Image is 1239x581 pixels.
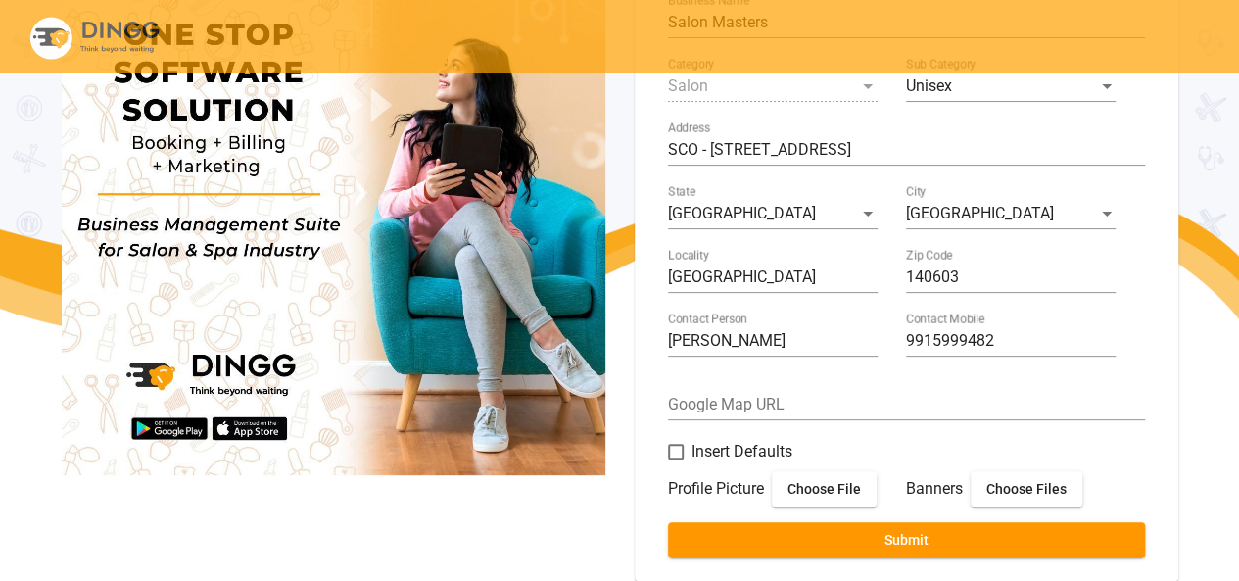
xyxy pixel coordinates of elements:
mat-label: Banners [906,479,963,498]
span: Insert Defaults [691,440,792,463]
span: Submit [884,532,929,548]
mat-label: Profile Picture [668,479,764,498]
span: Choose Files [986,481,1067,497]
button: Submit [668,522,1145,557]
span: Salon [668,76,708,95]
span: Unisex [906,76,952,95]
span: [GEOGRAPHIC_DATA] [668,204,816,222]
span: [GEOGRAPHIC_DATA] [906,204,1054,222]
button: Choose Files [971,471,1082,507]
button: Choose File [772,471,877,507]
span: Choose File [787,481,861,497]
